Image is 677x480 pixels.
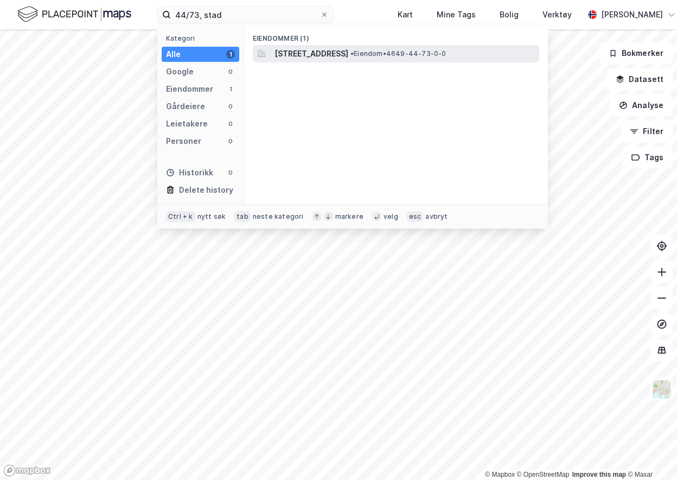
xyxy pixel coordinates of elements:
img: logo.f888ab2527a4732fd821a326f86c7f29.svg [17,5,131,24]
button: Datasett [606,68,673,90]
span: [STREET_ADDRESS] [274,47,348,60]
div: Eiendommer [166,83,213,96]
iframe: Chat Widget [623,428,677,480]
div: Historikk [166,166,213,179]
a: Mapbox [485,471,515,478]
div: 0 [226,102,235,111]
button: Filter [621,121,673,142]
a: Mapbox homepage [3,464,51,477]
div: avbryt [425,212,448,221]
div: 1 [226,85,235,93]
div: Alle [166,48,181,61]
div: Google [166,65,194,78]
div: Kategori [166,34,239,42]
div: nytt søk [197,212,226,221]
div: Leietakere [166,117,208,130]
div: Kontrollprogram for chat [623,428,677,480]
div: tab [234,211,251,222]
span: • [350,49,354,58]
button: Tags [622,147,673,168]
div: Bolig [500,8,519,21]
div: Eiendommer (1) [244,26,548,45]
div: 0 [226,119,235,128]
div: Verktøy [542,8,572,21]
div: Gårdeiere [166,100,205,113]
a: Improve this map [572,471,626,478]
div: Mine Tags [437,8,476,21]
div: markere [335,212,363,221]
input: Søk på adresse, matrikkel, gårdeiere, leietakere eller personer [171,7,320,23]
div: 0 [226,67,235,76]
div: Delete history [179,184,233,197]
div: Personer [166,135,201,148]
a: OpenStreetMap [517,471,570,478]
div: esc [407,211,424,222]
img: Z [652,379,672,400]
div: [PERSON_NAME] [601,8,663,21]
button: Analyse [610,94,673,116]
div: Ctrl + k [166,211,195,222]
div: Kart [398,8,413,21]
div: 0 [226,168,235,177]
div: velg [384,212,398,221]
div: neste kategori [253,212,304,221]
div: 1 [226,50,235,59]
button: Bokmerker [599,42,673,64]
div: 0 [226,137,235,146]
span: Eiendom • 4649-44-73-0-0 [350,49,446,58]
